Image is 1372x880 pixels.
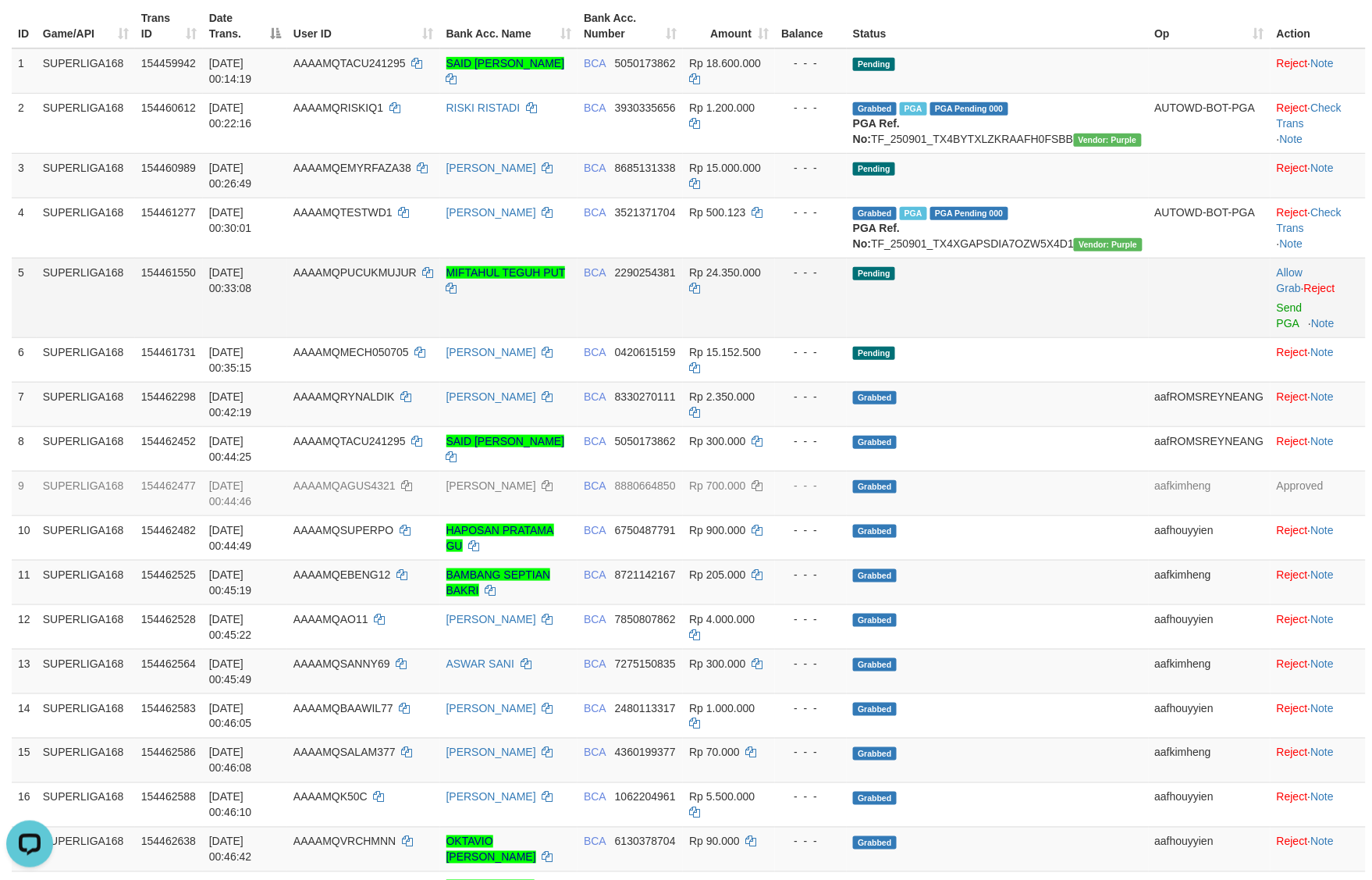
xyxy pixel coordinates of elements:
span: 154460612 [141,102,196,114]
td: SUPERLIGA168 [37,153,135,198]
span: Rp 205.000 [689,568,745,581]
span: BCA [584,479,606,492]
span: Copy 5050173862 to clipboard [615,57,676,69]
span: Marked by aafnonsreyleab [900,102,927,116]
span: Rp 18.600.000 [689,57,761,69]
span: Rp 1.200.000 [689,102,755,114]
span: PGA Pending [930,102,1008,116]
span: 154462528 [141,613,196,625]
td: SUPERLIGA168 [37,738,135,782]
td: · [1271,693,1366,738]
td: 3 [12,153,37,198]
a: Note [1311,791,1335,803]
td: 13 [12,649,37,693]
span: Grabbed [853,102,897,116]
td: 10 [12,515,37,560]
b: PGA Ref. No: [853,117,900,145]
span: AAAAMQAGUS4321 [293,479,396,492]
a: Reject [1277,102,1308,114]
span: BCA [584,206,606,219]
td: aafhouyyien [1149,515,1271,560]
span: Rp 15.000.000 [689,162,761,174]
span: AAAAMQSUPERPO [293,524,393,536]
div: - - - [781,834,841,850]
td: 12 [12,604,37,649]
span: [DATE] 00:35:15 [209,346,252,374]
div: - - - [781,55,841,71]
span: Pending [853,162,895,176]
td: SUPERLIGA168 [37,649,135,693]
a: [PERSON_NAME] [446,613,536,625]
th: Bank Acc. Name: activate to sort column ascending [440,4,578,48]
th: Date Trans.: activate to sort column descending [203,4,287,48]
a: Reject [1277,702,1308,714]
span: Grabbed [853,569,897,583]
span: AAAAMQPUCUKMUJUR [293,266,417,279]
a: Reject [1277,206,1308,219]
span: [DATE] 00:44:25 [209,435,252,463]
span: 154462477 [141,479,196,492]
td: · [1271,153,1366,198]
button: Open LiveChat chat widget [6,6,53,53]
a: SAID [PERSON_NAME] [446,57,565,69]
span: Grabbed [853,703,897,716]
span: Copy 6130378704 to clipboard [615,835,676,848]
a: Note [1280,237,1303,250]
a: Note [1280,133,1303,145]
a: Send PGA [1277,301,1303,330]
span: Copy 6750487791 to clipboard [615,524,676,536]
span: Rp 700.000 [689,479,745,492]
td: aafhouyyien [1149,782,1271,827]
span: Grabbed [853,525,897,538]
td: SUPERLIGA168 [37,426,135,471]
td: · [1271,560,1366,604]
a: Note [1311,435,1335,447]
td: 6 [12,337,37,382]
td: SUPERLIGA168 [37,258,135,337]
span: 154462564 [141,657,196,670]
th: Amount: activate to sort column ascending [683,4,775,48]
td: TF_250901_TX4BYTXLZKRAAFH0FSBB [847,93,1149,153]
span: BCA [584,266,606,279]
span: Vendor URL: https://trx4.1velocity.biz [1074,238,1142,251]
a: [PERSON_NAME] [446,746,536,759]
span: Grabbed [853,391,897,404]
span: Copy 2480113317 to clipboard [615,702,676,714]
span: Copy 8880664850 to clipboard [615,479,676,492]
span: AAAAMQRYNALDIK [293,390,395,403]
a: Reject [1304,282,1335,294]
a: Reject [1277,791,1308,803]
span: AAAAMQRISKIQ1 [293,102,383,114]
td: · [1271,738,1366,782]
span: [DATE] 00:14:19 [209,57,252,85]
td: · [1271,515,1366,560]
div: - - - [781,160,841,176]
span: Copy 0420615159 to clipboard [615,346,676,358]
span: 154462525 [141,568,196,581]
th: Action [1271,4,1366,48]
span: 154462588 [141,791,196,803]
a: Check Trans [1277,102,1342,130]
th: User ID: activate to sort column ascending [287,4,440,48]
span: [DATE] 00:45:19 [209,568,252,597]
span: [DATE] 00:30:01 [209,206,252,234]
span: BCA [584,102,606,114]
span: BCA [584,57,606,69]
td: · [1271,426,1366,471]
span: AAAAMQBAAWIL77 [293,702,393,714]
span: Rp 5.500.000 [689,791,755,803]
div: - - - [781,656,841,672]
div: - - - [781,700,841,716]
div: - - - [781,344,841,360]
a: Note [1311,57,1335,69]
span: Rp 300.000 [689,435,745,447]
span: [DATE] 00:46:08 [209,746,252,775]
span: Rp 900.000 [689,524,745,536]
span: BCA [584,435,606,447]
td: 9 [12,471,37,515]
td: SUPERLIGA168 [37,827,135,871]
a: [PERSON_NAME] [446,346,536,358]
b: PGA Ref. No: [853,222,900,250]
td: aafhouyyien [1149,604,1271,649]
span: [DATE] 00:45:22 [209,613,252,641]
